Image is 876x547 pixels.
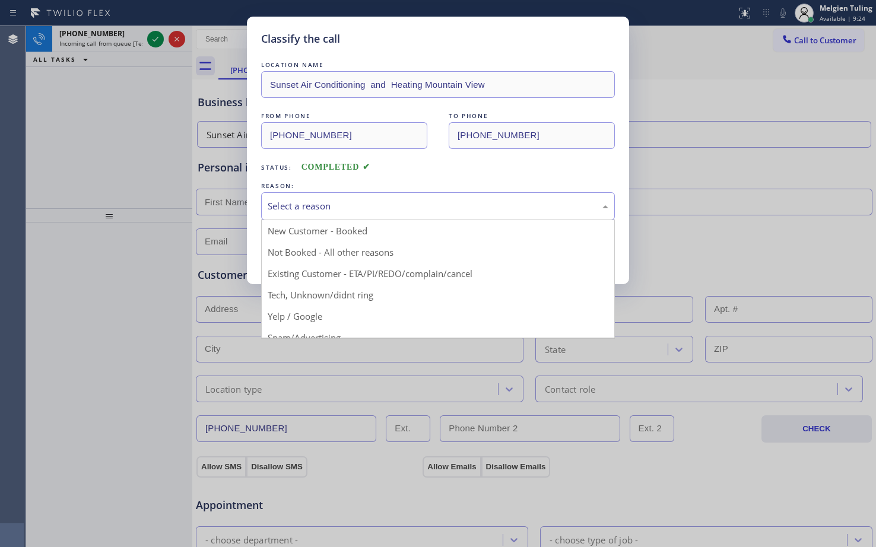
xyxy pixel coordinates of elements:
span: Status: [261,163,292,171]
div: REASON: [261,180,615,192]
div: Existing Customer - ETA/PI/REDO/complain/cancel [262,263,614,284]
input: To phone [449,122,615,149]
h5: Classify the call [261,31,340,47]
div: TO PHONE [449,110,615,122]
div: Spam/Advertising [262,327,614,348]
div: New Customer - Booked [262,220,614,241]
div: Not Booked - All other reasons [262,241,614,263]
input: From phone [261,122,427,149]
span: COMPLETED [301,163,370,171]
div: LOCATION NAME [261,59,615,71]
div: Select a reason [268,199,608,213]
div: Tech, Unknown/didnt ring [262,284,614,306]
div: FROM PHONE [261,110,427,122]
div: Yelp / Google [262,306,614,327]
